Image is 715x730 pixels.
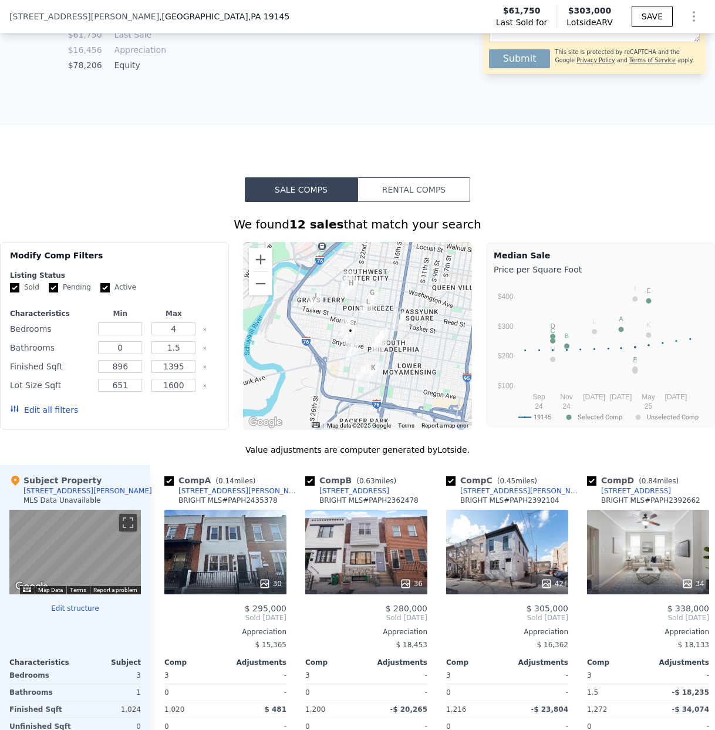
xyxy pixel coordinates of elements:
[100,282,136,292] label: Active
[9,604,141,613] button: Edit structure
[112,59,165,72] td: Equity
[305,705,325,714] span: 1,200
[642,393,655,401] text: May
[601,496,700,505] div: BRIGHT MLS # PAPH2392662
[498,292,514,301] text: $400
[494,261,707,278] div: Price per Square Foot
[342,271,355,291] div: 2315 Federal St
[164,658,225,667] div: Comp
[393,311,406,331] div: 1319 Morris St
[460,496,559,505] div: BRIGHT MLS # PAPH2392104
[503,5,541,16] span: $61,750
[646,287,650,294] text: E
[68,28,103,41] td: $61,750
[312,422,320,428] button: Keyboard shortcuts
[357,177,470,202] button: Rental Comps
[682,5,706,28] button: Show Options
[592,318,596,325] text: L
[610,393,632,401] text: [DATE]
[587,613,709,623] span: Sold [DATE]
[305,671,310,679] span: 3
[507,658,568,667] div: Adjustments
[551,345,555,352] text: H
[75,658,141,667] div: Subject
[119,514,137,531] button: Toggle fullscreen view
[682,578,704,590] div: 34
[634,285,636,292] text: I
[249,248,272,271] button: Zoom in
[446,475,542,486] div: Comp C
[305,475,401,486] div: Comp B
[228,667,286,684] div: -
[341,317,354,337] div: 1921 S Croskey St
[650,667,709,684] div: -
[535,402,543,411] text: 24
[9,684,73,701] div: Bathrooms
[68,59,103,72] td: $78,206
[648,658,709,667] div: Adjustments
[211,477,260,485] span: ( miles)
[246,415,285,430] a: Open this area in Google Maps (opens a new window)
[493,477,542,485] span: ( miles)
[248,12,290,21] span: , PA 19145
[49,282,91,292] label: Pending
[164,475,260,486] div: Comp A
[9,510,141,594] div: Map
[112,28,165,41] td: Last Sale
[23,587,31,592] button: Keyboard shortcuts
[10,339,91,356] div: Bathrooms
[665,393,687,401] text: [DATE]
[446,613,568,623] span: Sold [DATE]
[396,641,427,649] span: $ 18,453
[568,6,612,15] span: $303,000
[327,422,391,429] span: Map data ©2025 Google
[494,250,707,261] div: Median Sale
[362,296,375,316] div: 1914 Dickinson St
[446,705,466,714] span: 1,216
[587,658,648,667] div: Comp
[510,684,568,701] div: -
[366,658,427,667] div: Adjustments
[77,684,141,701] div: 1
[390,705,427,714] span: -$ 20,265
[560,393,572,401] text: Nov
[93,587,137,593] a: Report a problem
[587,705,607,714] span: 1,272
[10,282,39,292] label: Sold
[647,413,699,421] text: Unselected Comp
[346,342,359,362] div: 2114 S 22nd St
[10,404,78,416] button: Edit all filters
[203,365,207,369] button: Clear
[319,496,419,505] div: BRIGHT MLS # PAPH2362478
[369,667,427,684] div: -
[9,667,73,684] div: Bedrooms
[531,705,568,714] span: -$ 23,804
[308,290,321,310] div: 1538 S Dover St
[9,701,73,718] div: Finished Sqft
[541,578,564,590] div: 42
[498,382,514,390] text: $100
[96,309,144,318] div: Min
[587,486,671,496] a: [STREET_ADDRESS]
[578,413,622,421] text: Selected Comp
[551,322,555,329] text: D
[255,641,286,649] span: $ 15,365
[164,671,169,679] span: 3
[178,496,278,505] div: BRIGHT MLS # PAPH2435378
[203,346,207,351] button: Clear
[77,667,141,684] div: 3
[367,362,380,382] div: 2634 S Bancroft St
[344,325,357,345] div: 2046 S Norwood St
[633,355,637,362] text: J
[159,11,289,22] span: , [GEOGRAPHIC_DATA]
[245,177,357,202] button: Sale Comps
[10,283,19,292] input: Sold
[634,477,683,485] span: ( miles)
[537,641,568,649] span: $ 16,362
[9,510,141,594] div: Street View
[386,604,427,613] span: $ 280,000
[359,477,375,485] span: 0.63
[305,627,427,637] div: Appreciation
[500,477,515,485] span: 0.45
[642,477,657,485] span: 0.84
